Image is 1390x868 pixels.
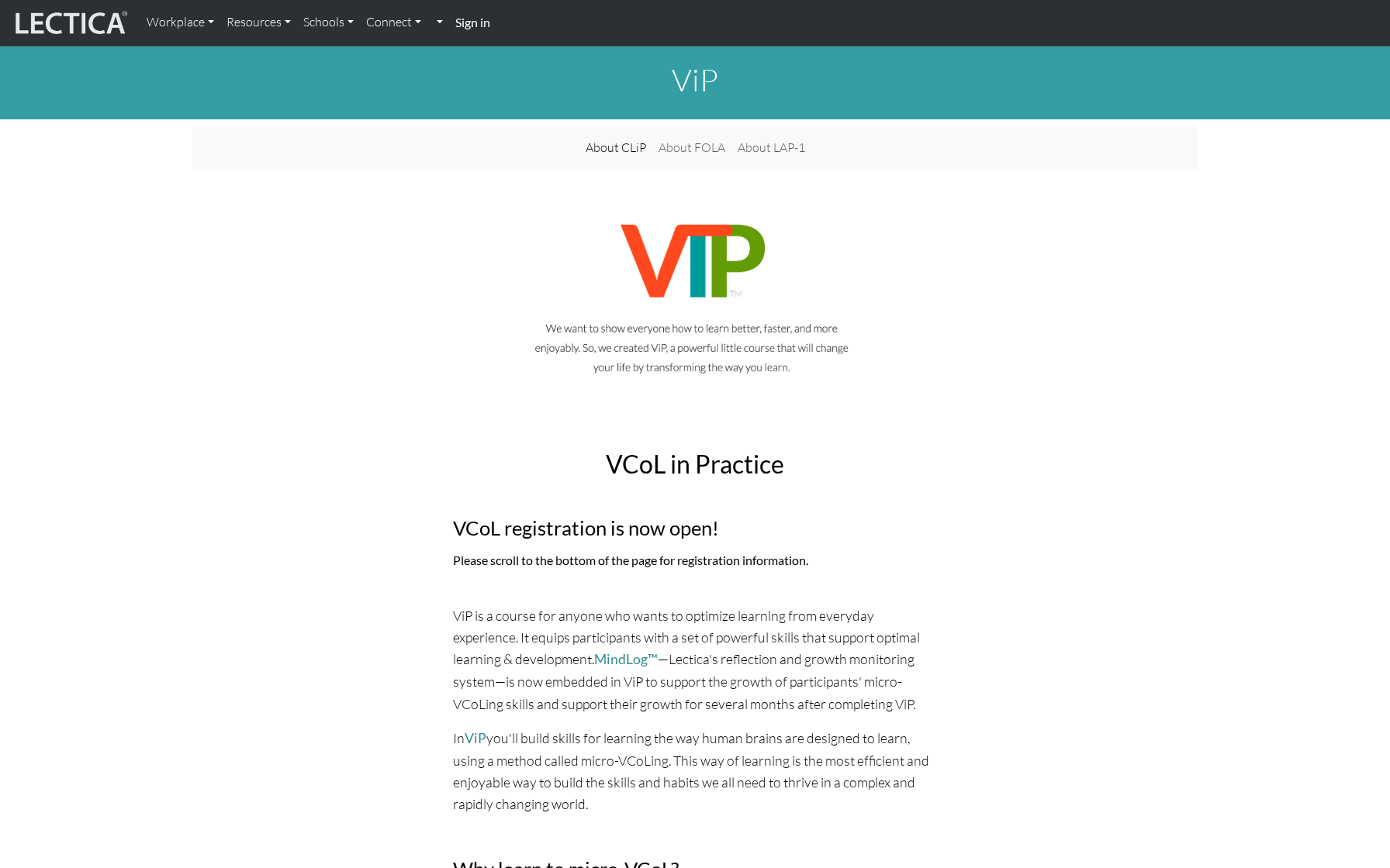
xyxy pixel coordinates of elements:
a: Connect [360,6,427,39]
a: About CLiP [579,132,652,164]
img: lecticalive [12,9,128,38]
h1: ViP [192,61,1198,98]
a: Resources [220,6,297,39]
p: In you'll build skills for learning the way human brains are designed to learn, using a method ca... [453,727,937,815]
img: Ad image [453,207,937,387]
a: Sign in [449,6,496,40]
h6: Please scroll to the bottom of the page for registration information. [453,553,937,567]
a: Schools [297,6,360,39]
a: MindLog™ [594,651,658,667]
a: ViP [465,730,486,746]
a: About LAP-1 [731,132,811,164]
a: Workplace [140,6,220,39]
h2: VCoL in Practice [453,449,937,479]
a: About FOLA [652,132,731,164]
strong: Sign in [455,15,490,29]
h3: VCoL registration is now open! [453,516,937,540]
p: ViP is a course for anyone who wants to optimize learning from everyday experience. It equips par... [453,604,937,715]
